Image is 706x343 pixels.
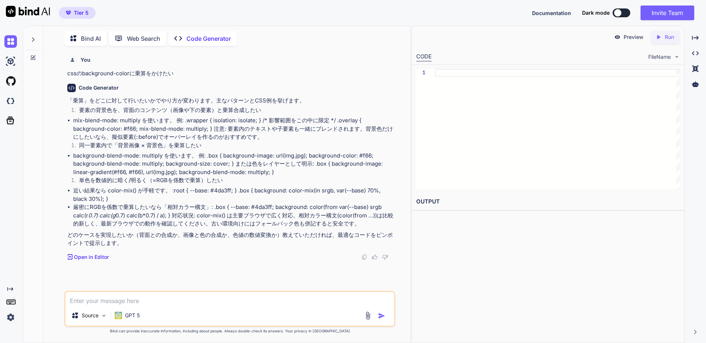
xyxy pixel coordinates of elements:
img: premium [66,11,71,15]
p: Open in Editor [74,253,109,261]
img: settings [4,311,17,324]
button: Documentation [532,9,571,17]
p: どのケースを実現したいか（背面との合成か、画像と色の合成か、色値の数値変換か）教えていただければ、最適なコードをピンポイントで提示します。 [67,231,394,248]
img: githubLight [4,75,17,87]
li: 同一要素内で「背景画像 × 背景色」を乗算したい [73,141,394,152]
li: background-blend-mode: multiply を使います。 例: .box { background-image: url(img.jpg); background-color... [73,152,394,177]
h2: OUTPUT [412,193,684,210]
img: darkCloudIdeIcon [4,95,17,107]
li: 厳密にRGBを係数で乗算したいなら「相対カラー構文」: .box { --base: #4da3ff; background: color(from var(--base) srgb calc(... [73,203,394,228]
img: attachment [364,311,372,320]
div: 1 [416,69,425,77]
img: preview [614,34,621,40]
li: mix-blend-mode: multiply を使います。 例: .wrapper { isolation: isolate; } /* 影響範囲をこの中に限定 */ .overlay { ... [73,116,394,141]
p: 「乗算」をどこに対して行いたいかでやり方が変わります。主なパターンとCSS例を挙げます。 [67,97,394,105]
img: Pick Models [101,313,107,319]
img: icon [378,312,385,319]
p: cssのbackground-colorに乗算をかけたい [67,69,394,78]
p: Web Search [127,34,160,43]
p: Preview [624,33,643,41]
p: GPT 5 [125,312,140,319]
p: Code Generator [186,34,231,43]
h6: Code Generator [79,84,119,91]
p: Source [82,312,99,319]
li: 要素の背景色を、背面のコンテンツ（画像や下の要素）と乗算合成したい [73,106,394,116]
img: like [372,254,378,260]
span: Tier 5 [74,9,89,17]
img: copy [361,254,367,260]
span: Documentation [532,10,571,16]
span: FileName [648,53,671,61]
p: Run [665,33,674,41]
img: chat [4,35,17,48]
li: 単色を数値的に暗く/明るく（=RGBを係数で乗算）したい [73,176,394,187]
img: GPT 5 [115,312,122,319]
button: premiumTier 5 [59,7,96,19]
img: chevron down [674,54,680,60]
p: Bind AI [81,34,101,43]
span: Dark mode [582,9,610,17]
h6: You [81,56,90,64]
div: CODE [416,53,432,61]
img: Bind AI [6,6,50,17]
button: Invite Team [641,6,694,20]
em: 0.7) calc(g [88,212,115,219]
p: Bind can provide inaccurate information, including about people. Always double-check its answers.... [64,328,395,334]
img: ai-studio [4,55,17,68]
img: dislike [382,254,388,260]
li: 近い結果なら color-mix() が手軽です。 :root { --base: #4da3ff; } .box { background: color-mix(in srgb, var(--... [73,187,394,203]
